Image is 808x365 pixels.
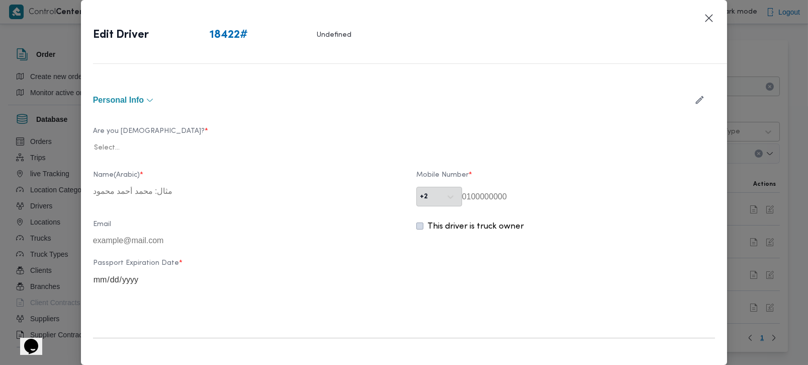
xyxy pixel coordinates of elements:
[317,27,351,43] p: Undefined
[10,325,42,355] iframe: chat widget
[93,236,392,245] input: example@mail.com
[93,187,392,196] input: مثال: محمد أحمد محمود
[93,221,392,236] label: Email
[93,114,715,320] div: Personal Info
[210,27,248,43] span: 18422 #
[416,171,715,187] label: Mobile Number
[93,96,144,104] span: Personal Info
[93,171,392,187] label: Name(Arabic)
[93,275,392,285] input: DD/MM/YYY
[93,12,351,58] div: Edit Driver
[93,259,392,275] label: Passport Expiration Date
[703,12,715,24] button: Closes this modal window
[427,222,524,232] label: This driver is truck owner
[93,127,392,143] label: Are you [DEMOGRAPHIC_DATA]?
[93,96,685,104] button: Personal Info
[462,192,715,201] input: 0100000000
